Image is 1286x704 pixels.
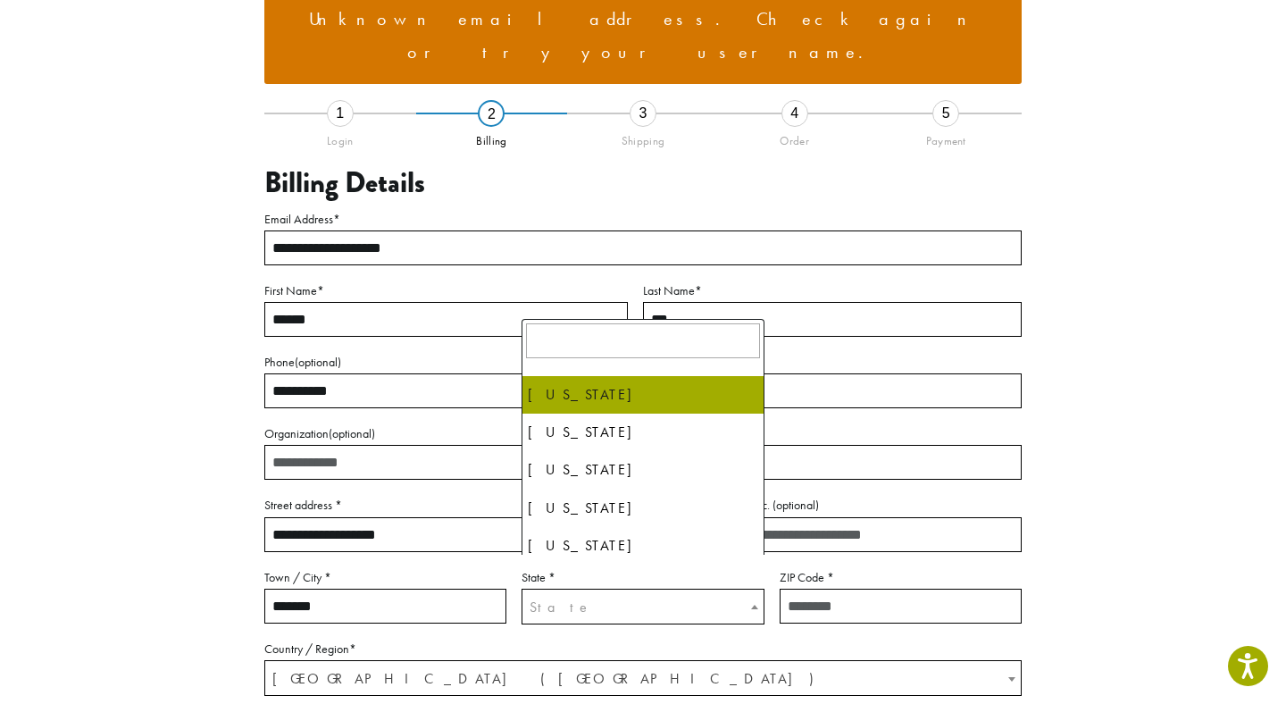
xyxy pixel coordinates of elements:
span: (optional) [772,497,819,513]
div: 1 [327,100,354,127]
span: Country / Region [264,660,1022,696]
div: Payment [870,127,1022,148]
label: Organization [264,423,1022,445]
span: State [522,589,764,624]
li: [US_STATE] [522,414,763,451]
label: Email Address [264,208,1022,230]
label: First Name [264,280,628,302]
span: State [530,598,592,616]
span: (optional) [329,425,375,441]
li: [US_STATE] [522,527,763,565]
div: 3 [630,100,656,127]
div: 2 [478,100,505,127]
div: Login [264,127,416,148]
div: Shipping [567,127,719,148]
div: Billing [416,127,568,148]
div: 5 [932,100,959,127]
label: Street address [264,494,628,516]
label: Last Name [643,280,1022,302]
label: Apartment, suite, unit, etc. [643,494,1022,516]
label: ZIP Code [780,566,1022,589]
li: [US_STATE] [522,490,763,527]
div: Order [719,127,871,148]
label: Town / City [264,566,506,589]
span: (optional) [295,354,341,370]
label: State [522,566,764,589]
li: Unknown email address. Check again or try your username. [279,3,1007,70]
li: [US_STATE] [522,376,763,414]
div: 4 [781,100,808,127]
li: [US_STATE] [522,451,763,489]
span: United States (US) [265,661,1021,696]
h3: Billing Details [264,166,1022,200]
